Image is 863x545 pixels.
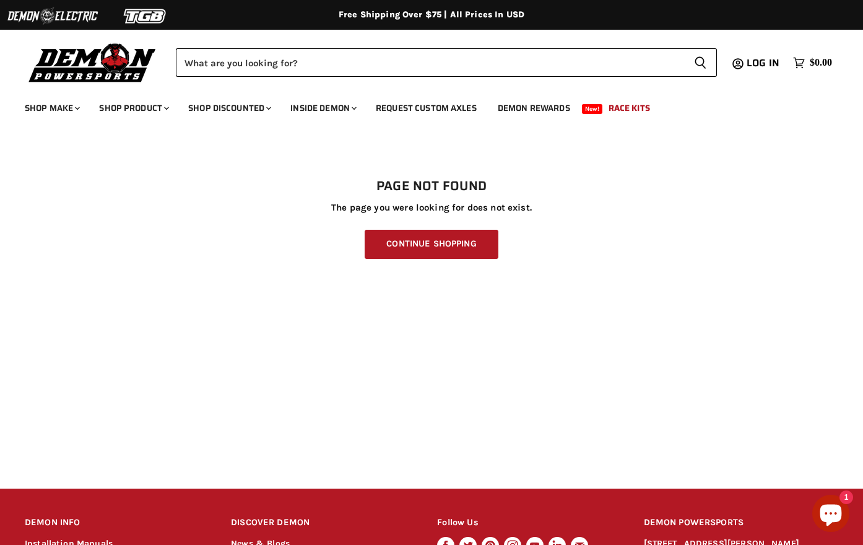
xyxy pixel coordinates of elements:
img: Demon Electric Logo 2 [6,4,99,28]
button: Search [684,48,717,77]
a: Continue Shopping [365,230,498,259]
a: Inside Demon [281,95,364,121]
img: Demon Powersports [25,40,160,84]
a: $0.00 [787,54,838,72]
a: Shop Discounted [179,95,279,121]
img: TGB Logo 2 [99,4,192,28]
p: The page you were looking for does not exist. [25,203,838,213]
h2: DEMON POWERSPORTS [644,508,838,538]
form: Product [176,48,717,77]
h2: DISCOVER DEMON [231,508,414,538]
a: Shop Make [15,95,87,121]
a: Race Kits [599,95,659,121]
ul: Main menu [15,90,829,121]
h1: Page not found [25,179,838,194]
span: New! [582,104,603,114]
span: $0.00 [810,57,832,69]
a: Log in [741,58,787,69]
a: Demon Rewards [488,95,579,121]
a: Shop Product [90,95,176,121]
input: Search [176,48,684,77]
span: Log in [747,55,779,71]
a: Request Custom Axles [366,95,486,121]
inbox-online-store-chat: Shopify online store chat [809,495,853,535]
h2: DEMON INFO [25,508,208,538]
h2: Follow Us [437,508,620,538]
